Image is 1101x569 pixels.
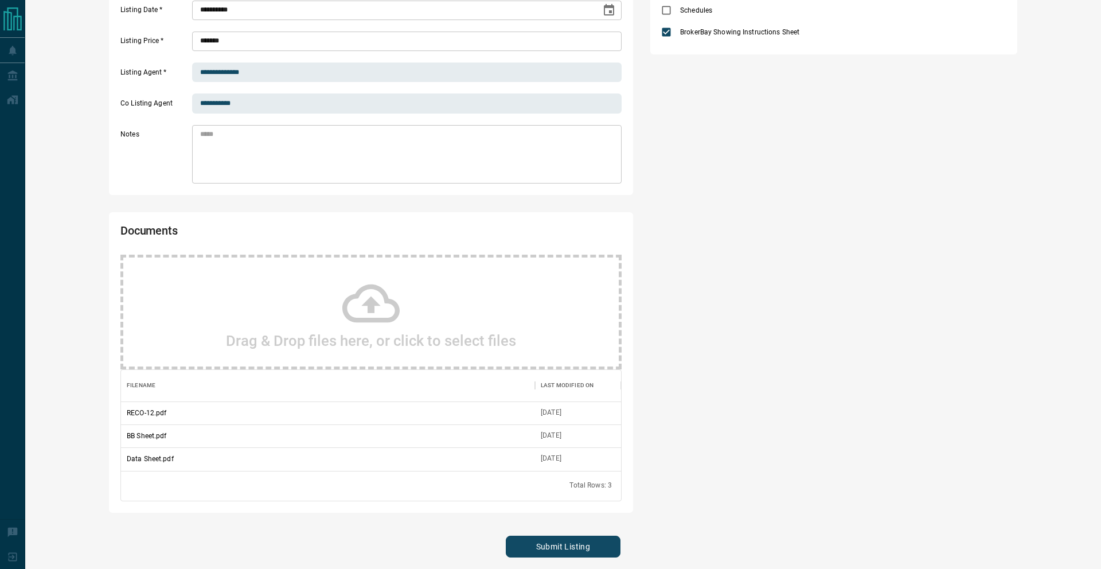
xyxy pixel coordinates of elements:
div: Filename [121,369,535,402]
span: BrokerBay Showing Instructions Sheet [677,27,802,37]
h2: Drag & Drop files here, or click to select files [226,332,516,349]
label: Listing Price [120,36,189,51]
button: Submit Listing [506,536,620,558]
p: BB Sheet.pdf [127,431,166,441]
div: Aug 15, 2025 [541,454,561,463]
div: Filename [127,369,155,402]
div: Last Modified On [535,369,621,402]
h2: Documents [120,224,421,243]
div: Aug 15, 2025 [541,408,561,418]
div: Total Rows: 3 [569,481,612,490]
span: Schedules [677,5,715,15]
label: Listing Date [120,5,189,20]
p: Data Sheet.pdf [127,454,174,464]
label: Co Listing Agent [120,99,189,114]
div: Drag & Drop files here, or click to select files [120,255,622,369]
p: RECO-12.pdf [127,408,166,418]
label: Listing Agent [120,68,189,83]
div: Last Modified On [541,369,594,402]
label: Notes [120,130,189,184]
div: Aug 15, 2025 [541,431,561,441]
